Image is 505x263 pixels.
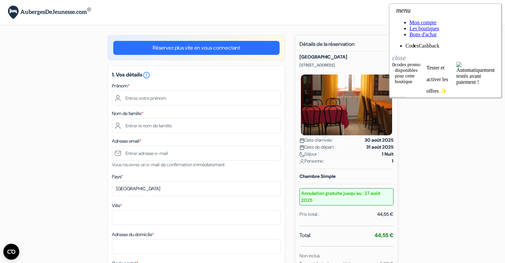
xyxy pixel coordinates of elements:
[366,144,393,151] strong: 31 août 2025
[112,110,143,117] label: Nom de famille
[3,47,16,58] i: close
[3,93,16,106] img: bonusPresent.png
[142,71,150,79] i: error_outline
[3,58,5,93] div: 0
[8,6,91,19] img: AubergesDeJeunesse.com
[67,63,109,81] div: Automatiquement testés avant paiement !
[3,244,19,260] button: Open CMP widget
[299,231,311,239] span: Total:
[299,188,393,205] small: Annulation gratuite jusqu'au : 27 août 2025
[299,173,336,179] b: Chambre Simple
[299,159,304,164] img: user_icon.svg
[299,152,304,157] img: moon.svg
[299,63,393,68] p: [STREET_ADDRESS]
[20,16,47,21] a: Mon compte
[365,137,393,144] strong: 30 août 2025
[392,158,393,165] strong: 1
[67,58,72,63] img: unicorn-tip.svg
[112,90,281,105] input: Entrez votre prénom
[20,22,49,27] a: Les boutiques
[112,231,154,238] label: Adresse du domicile
[112,202,122,209] label: Ville
[112,162,225,168] small: Vous recevrez un e-mail de confirmation immédiatement
[16,39,29,45] a: Codes
[112,118,281,133] input: Entrer le nom de famille
[112,71,281,79] h5: 1. Vos détails
[299,41,393,52] h5: Détails de la réservation
[112,82,129,89] label: Prénom
[299,211,319,218] div: Prix total :
[299,54,393,60] h5: [GEOGRAPHIC_DATA]
[113,41,280,55] a: Réservez plus vite en vous connectant
[299,151,319,158] span: Séjour :
[5,58,37,93] div: codes promo disponibles pour cette boutique
[382,151,393,158] strong: 1 Nuit
[299,145,304,150] img: calendar.svg
[112,138,141,145] label: Adresse email
[20,28,47,33] a: Bons d'achat
[375,232,393,239] strong: 44,55 €
[29,39,50,45] a: Cashback
[112,146,281,161] input: Entrer adresse e-mail
[299,144,336,151] span: Date de départ :
[299,158,325,165] span: Personne :
[142,71,150,78] a: error_outline
[299,253,320,259] small: Non inclus
[112,173,123,180] label: Pays
[377,211,393,218] div: 44,55 €
[299,137,334,144] span: Date d'arrivée :
[299,138,304,143] img: calendar.svg
[37,61,58,90] a: Tester et activer les offres ✨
